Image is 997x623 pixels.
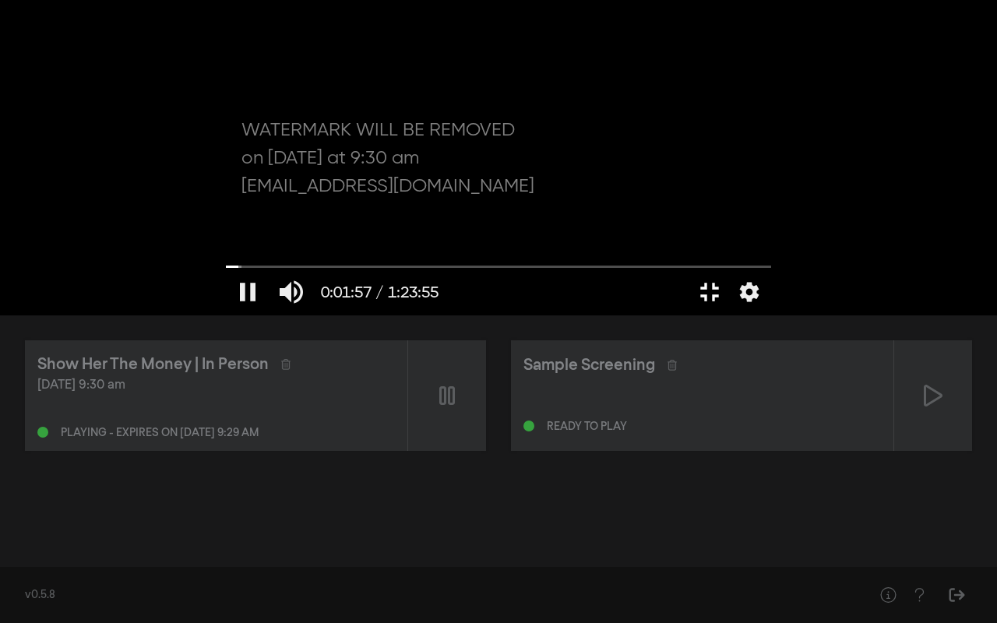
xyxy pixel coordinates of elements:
[523,354,655,377] div: Sample Screening
[904,579,935,611] button: Help
[313,269,446,315] button: 0:01:57 / 1:23:55
[547,421,627,432] div: Ready to play
[688,269,731,315] button: Exit full screen
[25,587,841,604] div: v0.5.8
[37,353,269,376] div: Show Her The Money | In Person
[731,269,767,315] button: More settings
[37,376,395,395] div: [DATE] 9:30 am
[941,579,972,611] button: Sign Out
[270,269,313,315] button: Mute
[61,428,259,438] div: Playing - expires on [DATE] 9:29 am
[226,269,270,315] button: Pause
[872,579,904,611] button: Help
